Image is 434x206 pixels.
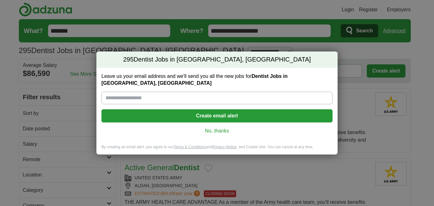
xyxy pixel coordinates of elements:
[173,145,206,149] a: Terms & Conditions
[96,51,338,68] h2: Dentist Jobs in [GEOGRAPHIC_DATA], [GEOGRAPHIC_DATA]
[101,73,288,86] strong: Dentist Jobs in [GEOGRAPHIC_DATA], [GEOGRAPHIC_DATA]
[123,55,133,64] span: 295
[96,144,338,155] div: By creating an email alert, you agree to our and , and Cookie Use. You can cancel at any time.
[101,109,333,122] button: Create email alert
[213,145,237,149] a: Privacy Notice
[101,73,333,87] label: Leave us your email address and we'll send you all the new jobs for
[106,127,328,134] a: No, thanks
